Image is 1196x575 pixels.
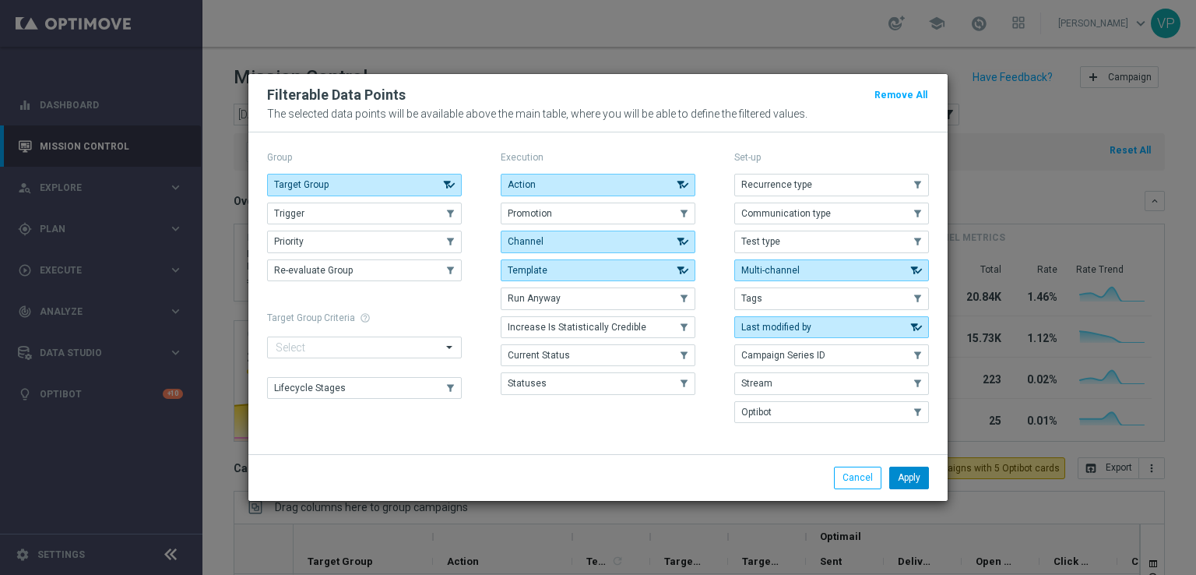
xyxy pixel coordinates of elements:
span: Promotion [508,208,552,219]
button: Stream [734,372,929,394]
h1: Target Group Criteria [267,312,462,323]
span: help_outline [360,312,371,323]
button: Re-evaluate Group [267,259,462,281]
button: Multi-channel [734,259,929,281]
button: Target Group [267,174,462,196]
button: Action [501,174,695,196]
span: Lifecycle Stages [274,383,346,393]
p: Set-up [734,151,929,164]
button: Priority [267,231,462,252]
button: Communication type [734,203,929,224]
button: Run Anyway [501,287,695,309]
button: Promotion [501,203,695,224]
span: Test type [741,236,780,247]
button: Recurrence type [734,174,929,196]
span: Re-evaluate Group [274,265,353,276]
span: Optibot [741,407,772,418]
span: Priority [274,236,304,247]
button: Current Status [501,344,695,366]
span: Statuses [508,378,547,389]
button: Trigger [267,203,462,224]
p: The selected data points will be available above the main table, where you will be able to define... [267,108,929,120]
span: Increase Is Statistically Credible [508,322,646,333]
button: Statuses [501,372,695,394]
span: Tags [741,293,762,304]
button: Remove All [873,86,929,104]
button: Increase Is Statistically Credible [501,316,695,338]
button: Optibot [734,401,929,423]
span: Channel [508,236,543,247]
span: Stream [741,378,772,389]
button: Last modified by [734,316,929,338]
p: Execution [501,151,695,164]
span: Multi-channel [741,265,800,276]
button: Channel [501,231,695,252]
button: Cancel [834,467,881,489]
span: Campaign Series ID [741,350,825,361]
span: Last modified by [741,322,811,333]
p: Group [267,151,462,164]
button: Template [501,259,695,281]
button: Lifecycle Stages [267,377,462,399]
button: Test type [734,231,929,252]
h2: Filterable Data Points [267,86,406,104]
span: Current Status [508,350,570,361]
span: Template [508,265,547,276]
button: Campaign Series ID [734,344,929,366]
span: Run Anyway [508,293,561,304]
span: Trigger [274,208,304,219]
button: Apply [889,467,929,489]
span: Communication type [741,208,831,219]
span: Target Group [274,179,329,190]
span: Action [508,179,536,190]
span: Recurrence type [741,179,812,190]
button: Tags [734,287,929,309]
